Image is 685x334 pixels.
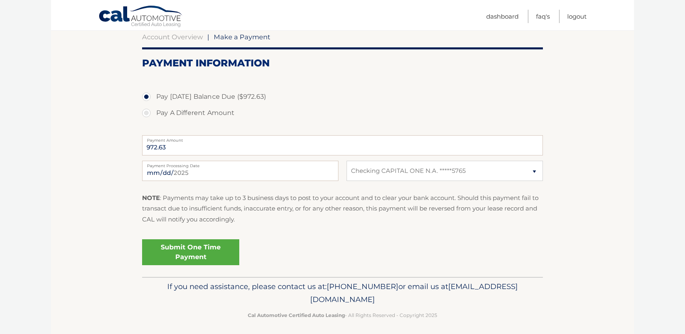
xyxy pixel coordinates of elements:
[310,282,518,304] span: [EMAIL_ADDRESS][DOMAIN_NAME]
[536,10,550,23] a: FAQ's
[327,282,398,291] span: [PHONE_NUMBER]
[142,193,543,225] p: : Payments may take up to 3 business days to post to your account and to clear your bank account....
[567,10,587,23] a: Logout
[486,10,519,23] a: Dashboard
[142,33,203,41] a: Account Overview
[142,57,543,69] h2: Payment Information
[214,33,270,41] span: Make a Payment
[147,280,538,306] p: If you need assistance, please contact us at: or email us at
[98,5,183,29] a: Cal Automotive
[142,89,543,105] label: Pay [DATE] Balance Due ($972.63)
[142,105,543,121] label: Pay A Different Amount
[142,135,543,142] label: Payment Amount
[207,33,209,41] span: |
[142,239,239,265] a: Submit One Time Payment
[248,312,345,318] strong: Cal Automotive Certified Auto Leasing
[142,194,160,202] strong: NOTE
[142,135,543,155] input: Payment Amount
[142,161,338,167] label: Payment Processing Date
[142,161,338,181] input: Payment Date
[147,311,538,319] p: - All Rights Reserved - Copyright 2025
